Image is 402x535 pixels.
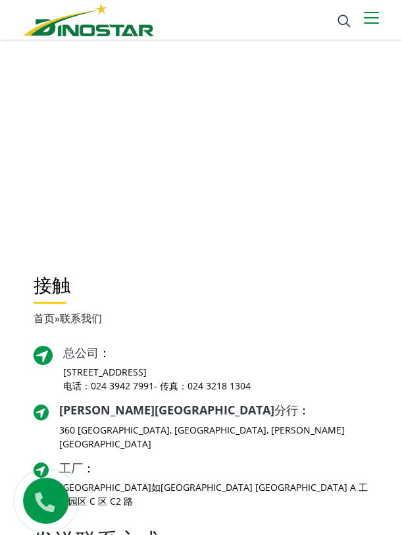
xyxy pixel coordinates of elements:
[298,402,310,418] font: ：
[99,345,111,360] font: ：
[34,405,49,420] img: 导演
[59,402,298,418] a: [PERSON_NAME][GEOGRAPHIC_DATA]分行
[59,481,368,507] font: [GEOGRAPHIC_DATA]如[GEOGRAPHIC_DATA] [GEOGRAPHIC_DATA] A 工业园区 C 区 C2 路
[338,14,351,28] img: 搜索
[63,345,99,360] a: 总公司
[34,311,55,325] a: 首页
[55,311,60,325] font: »
[34,463,49,478] img: 导演
[34,346,53,365] img: 导演
[59,460,83,476] a: 工厂
[91,380,154,392] a: 024 3942 7991
[83,460,95,476] font: ：
[63,366,147,378] font: [STREET_ADDRESS]
[24,3,154,36] img: 标识
[34,272,70,297] font: 接触
[63,380,91,392] font: 电话：
[154,380,188,392] font: - 传真：
[188,380,251,392] a: 024 3218 1304
[59,424,345,450] font: 360 [GEOGRAPHIC_DATA], [GEOGRAPHIC_DATA], [PERSON_NAME][GEOGRAPHIC_DATA]
[60,311,102,325] font: 联系我们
